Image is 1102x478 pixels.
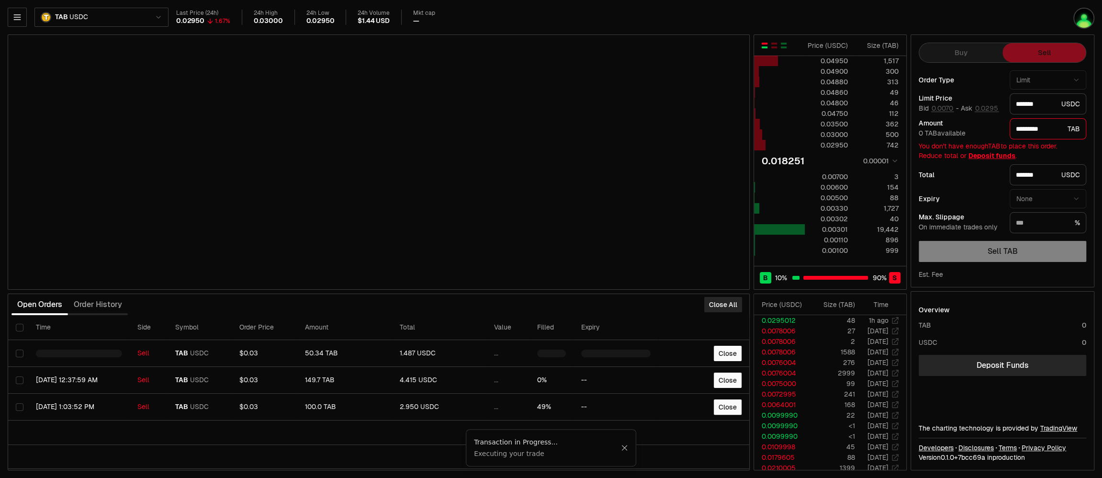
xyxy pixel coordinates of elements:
[810,315,855,326] td: 48
[867,464,888,472] time: [DATE]
[754,368,810,378] td: 0.0076004
[805,140,848,150] div: 0.02950
[11,295,68,314] button: Open Orders
[817,300,855,309] div: Size ( TAB )
[413,17,419,25] div: —
[573,315,659,340] th: Expiry
[392,315,486,340] th: Total
[176,10,230,17] div: Last Price (24h)
[919,270,943,279] div: Est. Fee
[400,349,479,358] div: 1.487 USDC
[867,379,888,388] time: [DATE]
[810,378,855,389] td: 99
[805,235,848,245] div: 0.00110
[254,10,283,17] div: 24h High
[529,315,573,340] th: Filled
[919,423,1086,433] div: The charting technology is provided by
[919,171,1002,178] div: Total
[999,443,1017,453] a: Terms
[28,315,130,340] th: Time
[856,77,899,87] div: 313
[754,421,810,431] td: 0.0099990
[754,442,810,452] td: 0.0109998
[297,315,392,340] th: Amount
[190,376,209,385] span: USDC
[958,453,985,462] span: 7bcc69aec9e7e1e45a1acad00be7fd64b204d80e
[810,431,855,442] td: <1
[16,403,23,411] button: Select row
[867,453,888,462] time: [DATE]
[754,463,810,473] td: 0.0210005
[190,349,209,358] span: USDC
[919,129,966,137] span: 0 TAB available
[474,449,621,458] div: Executing your trade
[919,338,937,347] div: USDC
[856,182,899,192] div: 154
[805,225,848,234] div: 0.00301
[306,10,335,17] div: 24h Low
[16,376,23,384] button: Select row
[919,320,931,330] div: TAB
[474,437,621,447] div: Transaction in Progress...
[16,350,23,357] button: Select row
[239,376,258,384] span: $0.03
[919,104,959,113] span: Bid -
[863,300,888,309] div: Time
[810,336,855,347] td: 2
[621,444,628,452] button: Close
[215,17,230,25] div: 1.67%
[494,376,522,385] div: ...
[805,119,848,129] div: 0.03500
[810,368,855,378] td: 2999
[867,337,888,346] time: [DATE]
[1082,320,1086,330] div: 0
[856,172,899,182] div: 3
[961,104,999,113] span: Ask
[358,10,390,17] div: 24h Volume
[856,56,899,66] div: 1,517
[919,453,1086,462] div: Version 0.1.0 + in production
[805,182,848,192] div: 0.00600
[805,204,848,213] div: 0.00330
[754,347,810,357] td: 0.0078006
[761,42,768,49] button: Show Buy and Sell Orders
[810,463,855,473] td: 1399
[810,399,855,410] td: 168
[1010,93,1086,114] div: USDC
[919,443,954,453] a: Developers
[869,316,888,325] time: 1h ago
[867,432,888,441] time: [DATE]
[856,204,899,213] div: 1,727
[919,214,1002,220] div: Max. Slippage
[867,390,888,398] time: [DATE]
[68,295,128,314] button: Order History
[175,349,188,358] span: TAB
[856,235,899,245] div: 896
[137,349,160,358] div: Sell
[810,442,855,452] td: 45
[190,403,209,411] span: USDC
[754,336,810,347] td: 0.0078006
[867,327,888,335] time: [DATE]
[358,17,389,25] div: $1.44 USD
[780,42,787,49] button: Show Buy Orders Only
[762,154,805,168] div: 0.018251
[805,77,848,87] div: 0.04880
[1074,9,1093,28] img: 123
[1082,338,1086,347] div: 0
[775,273,787,283] span: 10 %
[770,42,778,49] button: Show Sell Orders Only
[810,389,855,399] td: 241
[867,358,888,367] time: [DATE]
[413,10,435,17] div: Mkt cap
[232,315,297,340] th: Order Price
[856,140,899,150] div: 742
[805,67,848,76] div: 0.04900
[919,141,1086,160] div: You don't have enough TAB to place this order. Reduce total or .
[754,389,810,399] td: 0.0072995
[856,98,899,108] div: 46
[306,17,335,25] div: 0.02950
[1010,189,1086,208] button: None
[892,273,897,283] span: S
[919,95,1002,102] div: Limit Price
